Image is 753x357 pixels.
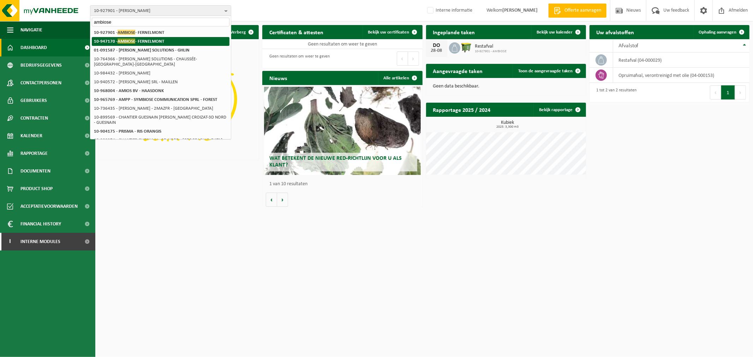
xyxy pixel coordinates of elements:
[20,56,62,74] span: Bedrijfsgegevens
[94,6,222,16] span: 10-927901 - [PERSON_NAME]
[20,145,48,162] span: Rapportage
[118,30,135,35] span: AMBIOSE
[20,198,78,215] span: Acceptatievoorwaarden
[20,39,47,56] span: Dashboard
[426,5,472,16] label: Interne informatie
[735,85,746,99] button: Next
[94,48,190,53] strong: 01-091587 - [PERSON_NAME] SOLUTIONS - GHLIN
[269,182,419,187] p: 1 van 10 resultaten
[363,25,422,39] a: Bekijk uw certificaten
[502,8,538,13] strong: [PERSON_NAME]
[475,49,507,54] span: 10-927901 - AMBIOSE
[92,55,229,69] li: 10-764366 - [PERSON_NAME] SOLUTIONS - CHAUSSÉE-[GEOGRAPHIC_DATA]-[GEOGRAPHIC_DATA]
[92,136,229,145] li: 10-908274 - CHANTIER GUESNAIN - 3D NORD - [GEOGRAPHIC_DATA]
[92,104,229,113] li: 10-736435 - [PERSON_NAME] - 2MAZFR - [GEOGRAPHIC_DATA]
[20,74,61,92] span: Contactpersonen
[618,43,639,49] span: Afvalstof
[92,28,229,37] li: 10-927901 - - FERNELMONT
[269,156,402,168] span: Wat betekent de nieuwe RED-richtlijn voor u als klant?
[7,233,13,250] span: I
[20,92,47,109] span: Gebruikers
[430,125,586,129] span: 2025: 3,300 m3
[94,38,164,44] strong: 10-947170 - - FERNELMONT
[90,5,231,16] button: 10-927901 - [PERSON_NAME]
[513,64,585,78] a: Toon de aangevraagde taken
[430,120,586,129] h3: Kubiek
[426,64,490,78] h2: Aangevraagde taken
[94,129,161,134] strong: 10-904175 - PRISMA - RIS ORANGIS
[699,30,736,35] span: Ophaling aanvragen
[20,127,42,145] span: Kalender
[593,85,637,100] div: 1 tot 2 van 2 resultaten
[262,25,330,39] h2: Certificaten & attesten
[20,162,50,180] span: Documenten
[94,89,164,93] strong: 10-968004 - AMIOS BV - HAASDONK
[230,30,246,35] span: Verberg
[20,180,53,198] span: Product Shop
[92,113,229,127] li: 10-899569 - CHANTIER GUESNAIN [PERSON_NAME] CROIZAT-3D NORD - GUESNAIN
[408,52,419,66] button: Next
[20,215,61,233] span: Financial History
[693,25,749,39] a: Ophaling aanvragen
[92,18,229,26] input: Zoeken naar gekoppelde vestigingen
[262,39,422,49] td: Geen resultaten om weer te geven
[262,71,294,85] h2: Nieuws
[563,7,603,14] span: Offerte aanvragen
[426,103,498,116] h2: Rapportage 2025 / 2024
[590,25,641,39] h2: Uw afvalstoffen
[264,87,421,175] a: Wat betekent de nieuwe RED-richtlijn voor u als klant?
[225,25,258,39] button: Verberg
[721,85,735,99] button: 1
[397,52,408,66] button: Previous
[378,71,422,85] a: Alle artikelen
[92,78,229,86] li: 10-940572 - [PERSON_NAME] SRL - MAILLEN
[20,109,48,127] span: Contracten
[92,69,229,78] li: 10-984432 - [PERSON_NAME]
[710,85,721,99] button: Previous
[613,68,749,83] td: opruimafval, verontreinigd met olie (04-000153)
[20,21,42,39] span: Navigatie
[368,30,410,35] span: Bekijk uw certificaten
[537,30,573,35] span: Bekijk uw kalender
[475,44,507,49] span: Restafval
[118,38,135,44] span: AMBIOSE
[94,97,217,102] strong: 10-965769 - AMPP - SYMBIOSE COMMUNICATION SPRL - FOREST
[266,193,277,207] button: Vorige
[531,25,585,39] a: Bekijk uw kalender
[433,84,579,89] p: Geen data beschikbaar.
[277,193,288,207] button: Volgende
[518,69,573,73] span: Toon de aangevraagde taken
[548,4,606,18] a: Offerte aanvragen
[426,25,482,39] h2: Ingeplande taken
[20,233,60,250] span: Interne modules
[533,103,585,117] a: Bekijk rapportage
[613,53,749,68] td: restafval (04-000029)
[430,43,444,48] div: DO
[460,41,472,53] img: WB-1100-HPE-GN-50
[266,51,330,66] div: Geen resultaten om weer te geven
[430,48,444,53] div: 28-08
